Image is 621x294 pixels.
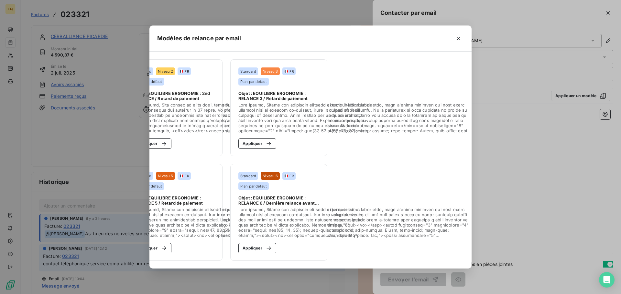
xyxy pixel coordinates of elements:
[240,174,256,178] span: Standard
[238,243,276,253] button: Appliquer
[134,195,214,206] span: Objet : EQUILIBRE ERGONOMIE : RELANCE 5 / Retard de paiement
[180,69,189,74] div: FR
[240,184,267,188] span: Plan par défaut
[599,272,615,288] div: Open Intercom Messenger
[238,195,319,206] span: Objet : EQUILIBRE ERGONOMIE : RELANCE 6 / Dernière relance avant contentieux
[263,174,278,178] span: Niveau 6
[284,69,293,74] div: FR
[240,80,267,84] span: Plan par défaut
[238,102,472,133] span: Lore ipsumd, Sitame con adipiscin elitsedd ei temp incidi ut labor etdo, magn a'enima minimven qu...
[238,138,276,149] button: Appliquer
[238,91,319,101] span: Objet : EQUILIBRE ERGONOMIE : RELANCE 3 / Retard de paiement
[158,69,173,73] span: Niveau 2
[284,174,293,178] div: FR
[238,207,471,238] span: Lore ipsumd, Sitame con adipiscin elitsedd ei temp incidi ut labor etdo, magn a'enima minimven qu...
[263,69,278,73] span: Niveau 3
[240,69,256,73] span: Standard
[180,174,189,178] div: FR
[158,174,173,178] span: Niveau 5
[134,91,214,101] span: Objet : EQUILIBRE ERGONOMIE : 2nd RELANCE / Retard de paiement
[134,138,171,149] button: Appliquer
[157,34,241,43] h5: Modèles de relance par email
[134,243,171,253] button: Appliquer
